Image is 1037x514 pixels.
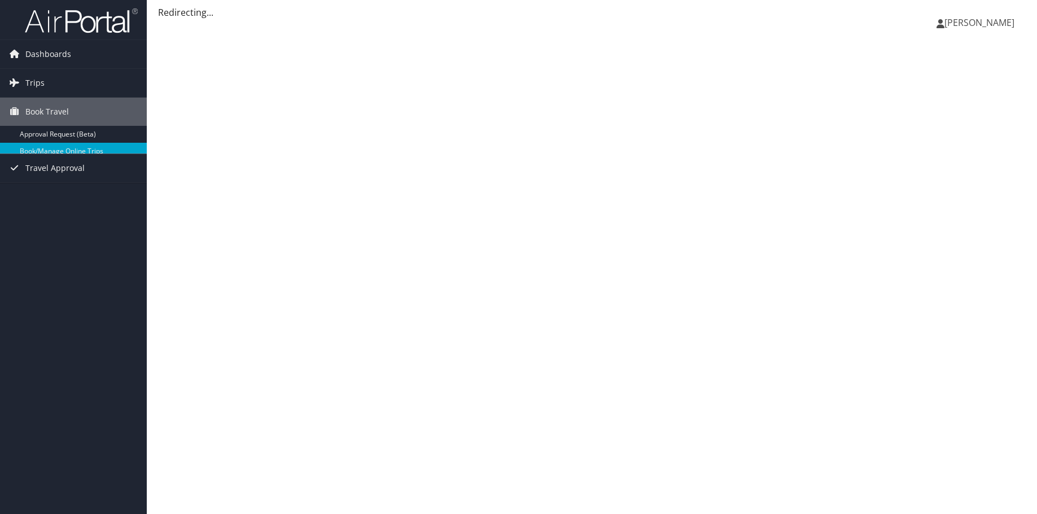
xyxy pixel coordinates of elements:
img: airportal-logo.png [25,7,138,34]
span: Travel Approval [25,154,85,182]
a: [PERSON_NAME] [937,6,1026,39]
span: Dashboards [25,40,71,68]
div: Redirecting... [158,6,1026,19]
span: Trips [25,69,45,97]
span: Book Travel [25,98,69,126]
span: [PERSON_NAME] [944,16,1014,29]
